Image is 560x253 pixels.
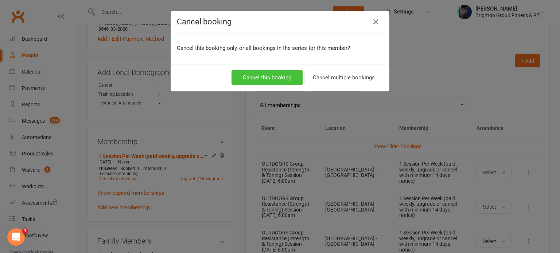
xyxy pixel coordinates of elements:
[370,16,382,28] button: Close
[177,17,383,26] h4: Cancel booking
[7,228,25,246] iframe: Intercom live chat
[304,70,383,85] button: Cancel multiple bookings
[232,70,303,85] button: Cancel this booking
[177,44,383,52] p: Cancel this booking only, or all bookings in the series for this member?
[22,228,28,234] span: 1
